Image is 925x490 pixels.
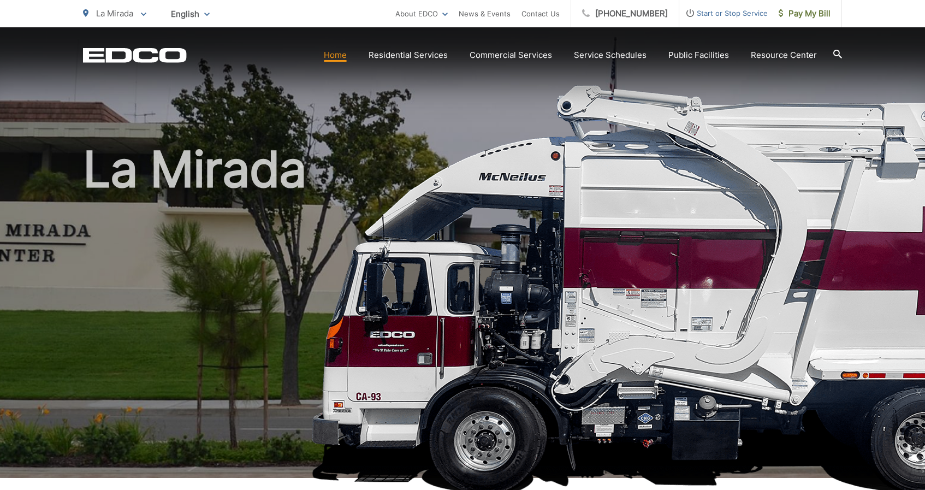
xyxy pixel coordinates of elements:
[459,7,511,20] a: News & Events
[668,49,729,62] a: Public Facilities
[324,49,347,62] a: Home
[779,7,831,20] span: Pay My Bill
[521,7,560,20] a: Contact Us
[83,142,842,488] h1: La Mirada
[163,4,218,23] span: English
[96,8,133,19] span: La Mirada
[751,49,817,62] a: Resource Center
[395,7,448,20] a: About EDCO
[470,49,552,62] a: Commercial Services
[83,48,187,63] a: EDCD logo. Return to the homepage.
[369,49,448,62] a: Residential Services
[574,49,647,62] a: Service Schedules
